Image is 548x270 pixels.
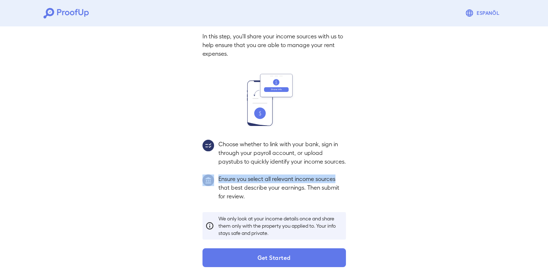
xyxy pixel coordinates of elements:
p: Choose whether to link with your bank, sign in through your payroll account, or upload paystubs t... [218,140,346,166]
button: Espanõl [462,6,505,20]
p: Ensure you select all relevant income sources that best describe your earnings. Then submit for r... [218,174,346,201]
img: group2.svg [202,140,214,151]
p: We only look at your income details once and share them only with the property you applied to. Yo... [218,215,343,237]
p: In this step, you'll share your income sources with us to help ensure that you are able to manage... [202,32,346,58]
button: Get Started [202,248,346,267]
img: transfer_money.svg [247,74,301,126]
img: group1.svg [202,174,214,186]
